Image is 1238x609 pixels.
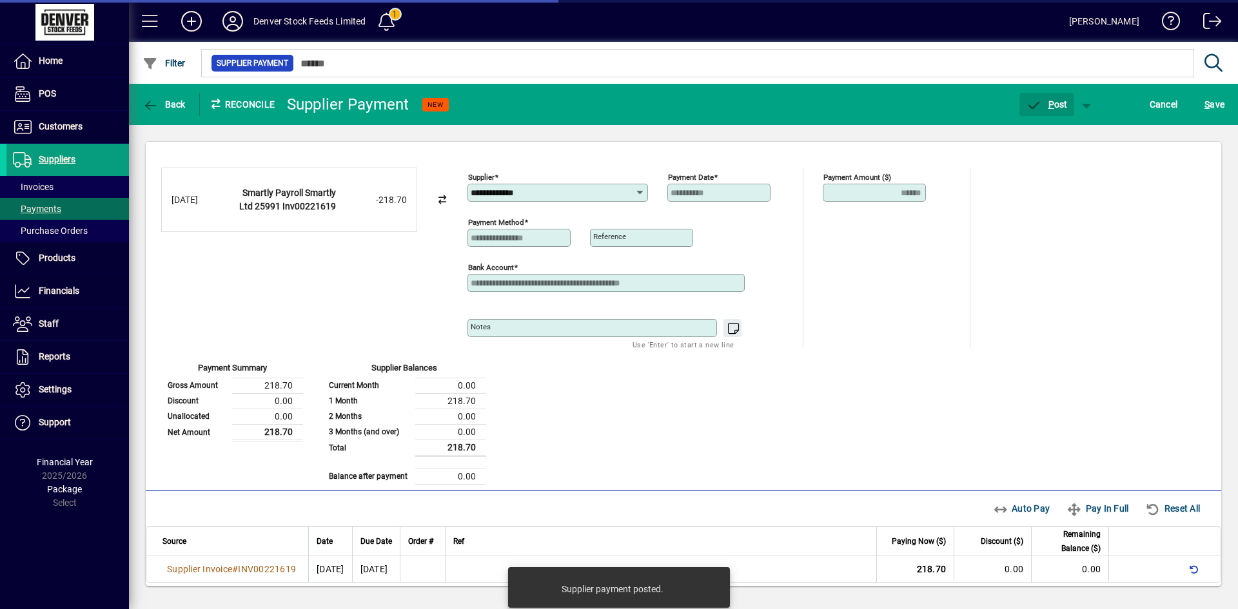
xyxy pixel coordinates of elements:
[6,407,129,439] a: Support
[172,193,223,207] div: [DATE]
[322,348,486,485] app-page-summary-card: Supplier Balances
[239,188,336,211] strong: Smartly Payroll Smartly Ltd 25991 Inv00221619
[633,337,734,352] mat-hint: Use 'Enter' to start a new line
[161,378,232,393] td: Gross Amount
[167,564,232,574] span: Supplier Invoice
[468,218,524,227] mat-label: Payment method
[1204,99,1210,110] span: S
[13,204,61,214] span: Payments
[1082,564,1101,574] span: 0.00
[1066,498,1128,519] span: Pay In Full
[39,384,72,394] span: Settings
[39,55,63,66] span: Home
[892,534,946,548] span: Paying Now ($)
[562,583,663,595] div: Supplier payment posted.
[161,362,303,378] div: Payment Summary
[317,564,344,574] span: [DATE]
[39,121,83,131] span: Customers
[415,393,486,409] td: 218.70
[217,57,288,70] span: Supplier Payment
[1140,497,1205,520] button: Reset All
[322,469,415,484] td: Balance after payment
[232,393,303,409] td: 0.00
[39,253,75,263] span: Products
[415,469,486,484] td: 0.00
[162,534,186,548] span: Source
[1152,3,1181,44] a: Knowledge Base
[161,424,232,440] td: Net Amount
[1145,498,1200,519] span: Reset All
[593,232,626,241] mat-label: Reference
[161,393,232,409] td: Discount
[139,52,189,75] button: Filter
[468,263,514,272] mat-label: Bank Account
[322,362,486,378] div: Supplier Balances
[1150,94,1178,115] span: Cancel
[200,94,277,115] div: Reconcile
[39,417,71,427] span: Support
[322,409,415,424] td: 2 Months
[415,424,486,440] td: 0.00
[6,308,129,340] a: Staff
[981,534,1023,548] span: Discount ($)
[6,275,129,307] a: Financials
[212,10,253,33] button: Profile
[668,173,714,182] mat-label: Payment Date
[39,285,79,296] span: Financials
[1201,93,1228,116] button: Save
[232,424,303,440] td: 218.70
[6,220,129,242] a: Purchase Orders
[408,534,433,548] span: Order #
[232,378,303,393] td: 218.70
[917,564,947,574] span: 218.70
[161,409,232,424] td: Unallocated
[6,242,129,275] a: Products
[342,193,407,207] div: -218.70
[129,93,200,116] app-page-header-button: Back
[1048,99,1054,110] span: P
[13,226,88,236] span: Purchase Orders
[360,534,392,548] span: Due Date
[6,78,129,110] a: POS
[823,173,891,182] mat-label: Payment Amount ($)
[6,198,129,220] a: Payments
[1194,3,1222,44] a: Logout
[468,173,495,182] mat-label: Supplier
[322,424,415,440] td: 3 Months (and over)
[162,562,300,576] a: Supplier Invoice#INV00221619
[232,409,303,424] td: 0.00
[13,182,54,192] span: Invoices
[6,341,129,373] a: Reports
[415,409,486,424] td: 0.00
[238,564,296,574] span: INV00221619
[322,378,415,393] td: Current Month
[1019,93,1074,116] button: Post
[37,457,93,467] span: Financial Year
[322,440,415,456] td: Total
[453,534,464,548] span: Ref
[171,10,212,33] button: Add
[1204,94,1224,115] span: ave
[322,393,415,409] td: 1 Month
[1005,564,1023,574] span: 0.00
[161,348,303,441] app-page-summary-card: Payment Summary
[39,351,70,362] span: Reports
[415,378,486,393] td: 0.00
[352,556,400,582] td: [DATE]
[6,176,129,198] a: Invoices
[287,94,409,115] div: Supplier Payment
[415,440,486,456] td: 218.70
[6,374,129,406] a: Settings
[142,58,186,68] span: Filter
[1026,99,1068,110] span: ost
[39,154,75,164] span: Suppliers
[139,93,189,116] button: Back
[317,534,333,548] span: Date
[6,45,129,77] a: Home
[232,564,238,574] span: #
[142,99,186,110] span: Back
[1146,93,1181,116] button: Cancel
[6,111,129,143] a: Customers
[1061,497,1134,520] button: Pay In Full
[253,11,366,32] div: Denver Stock Feeds Limited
